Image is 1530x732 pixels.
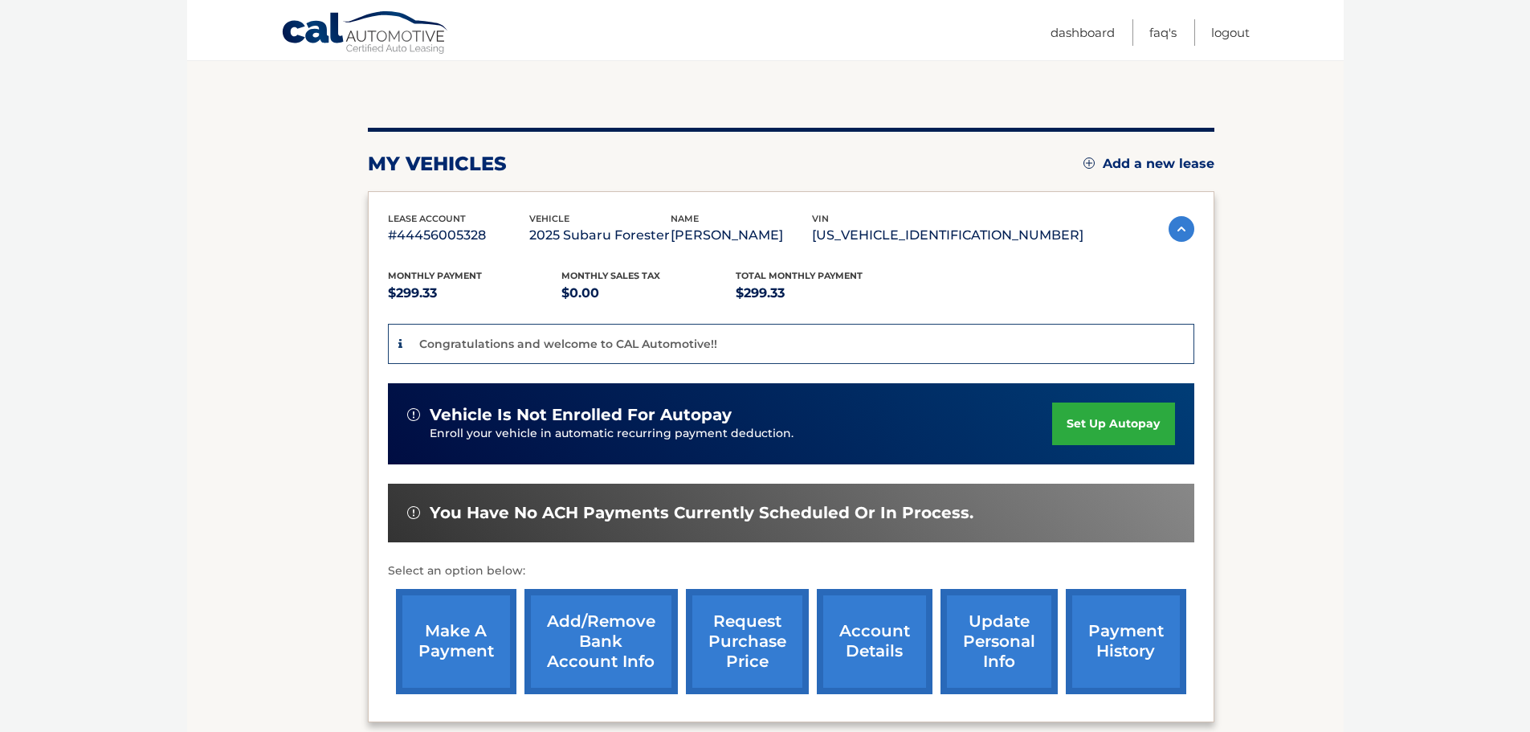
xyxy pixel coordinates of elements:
a: make a payment [396,589,516,694]
p: $299.33 [736,282,910,305]
a: account details [817,589,932,694]
a: payment history [1066,589,1186,694]
span: lease account [388,213,466,224]
span: Monthly sales Tax [561,270,660,281]
span: vin [812,213,829,224]
a: request purchase price [686,589,809,694]
a: Add a new lease [1083,156,1214,172]
a: FAQ's [1149,19,1177,46]
a: Logout [1211,19,1250,46]
p: $0.00 [561,282,736,305]
p: Enroll your vehicle in automatic recurring payment deduction. [430,425,1053,443]
span: Monthly Payment [388,270,482,281]
h2: my vehicles [368,152,507,176]
img: add.svg [1083,157,1095,169]
p: [US_VEHICLE_IDENTIFICATION_NUMBER] [812,224,1083,247]
a: set up autopay [1052,403,1174,445]
p: #44456005328 [388,224,529,247]
p: $299.33 [388,282,562,305]
img: alert-white.svg [407,506,420,519]
span: vehicle is not enrolled for autopay [430,405,732,425]
p: 2025 Subaru Forester [529,224,671,247]
p: Congratulations and welcome to CAL Automotive!! [419,337,717,351]
span: You have no ACH payments currently scheduled or in process. [430,503,973,523]
p: [PERSON_NAME] [671,224,812,247]
a: Dashboard [1051,19,1115,46]
span: vehicle [529,213,569,224]
a: update personal info [940,589,1058,694]
span: Total Monthly Payment [736,270,863,281]
p: Select an option below: [388,562,1194,581]
a: Add/Remove bank account info [524,589,678,694]
span: name [671,213,699,224]
img: accordion-active.svg [1169,216,1194,242]
a: Cal Automotive [281,10,450,57]
img: alert-white.svg [407,408,420,421]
